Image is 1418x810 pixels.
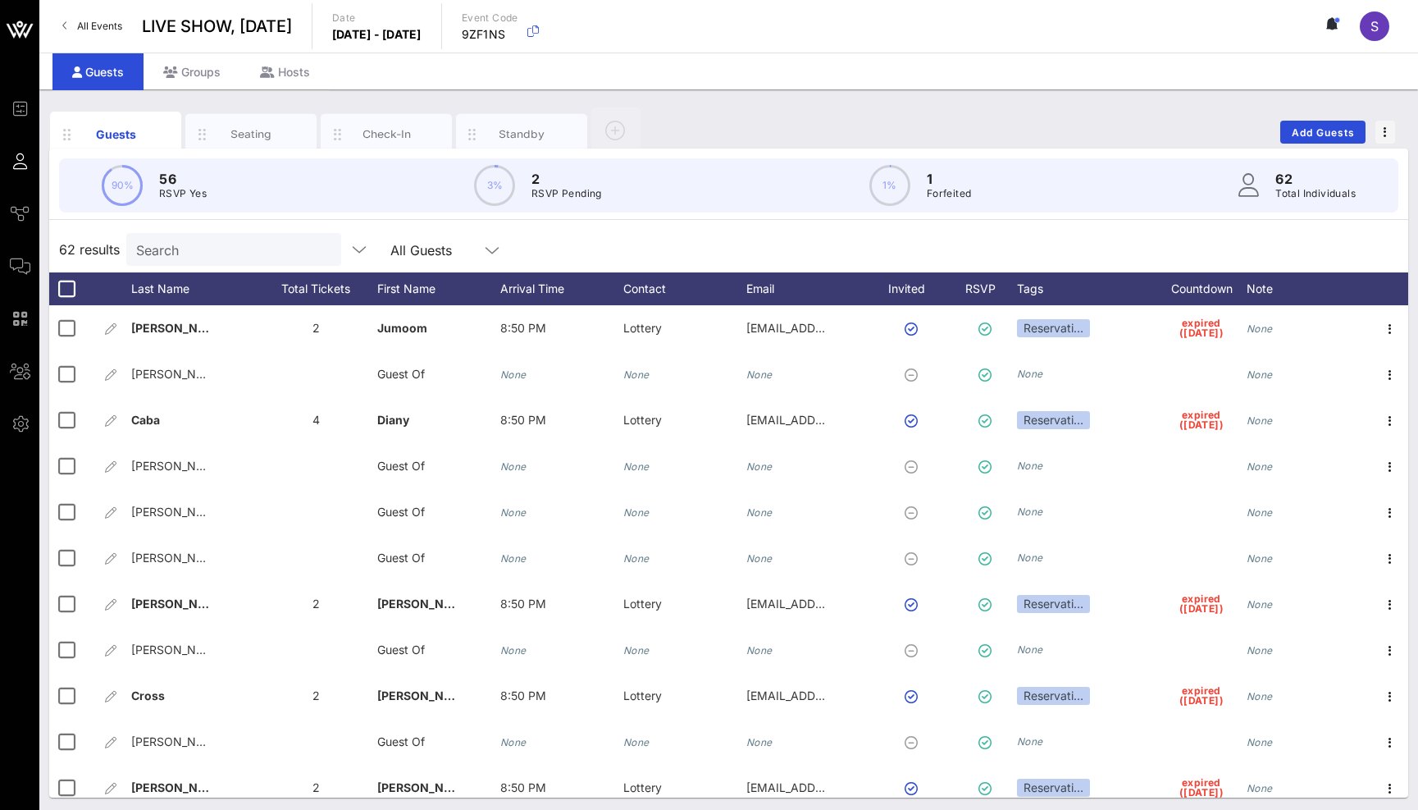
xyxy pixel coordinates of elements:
[131,780,228,794] span: [PERSON_NAME]
[1179,686,1224,706] span: expired ([DATE])
[1280,121,1366,144] button: Add Guests
[332,26,422,43] p: [DATE] - [DATE]
[623,780,662,794] span: Lottery
[1360,11,1389,41] div: S
[746,644,773,657] i: None
[52,13,132,39] a: All Events
[144,53,240,90] div: Groups
[623,644,650,657] i: None
[1017,643,1043,656] i: None
[1179,594,1224,614] span: expired ([DATE])
[623,597,662,611] span: Lottery
[1017,411,1090,429] div: Reservati…
[1247,552,1273,565] i: None
[486,126,559,142] div: Standby
[746,780,944,794] span: [EMAIL_ADDRESS][DOMAIN_NAME]
[131,597,228,611] span: [PERSON_NAME]
[1017,460,1043,472] i: None
[1017,551,1043,564] i: None
[254,272,377,305] div: Total Tickets
[59,240,120,259] span: 62 results
[1291,126,1356,139] span: Add Guests
[500,272,623,305] div: Arrival Time
[1275,169,1356,189] p: 62
[623,321,662,335] span: Lottery
[746,597,944,611] span: [EMAIL_ADDRESS][DOMAIN_NAME]
[623,506,650,519] i: None
[1247,598,1273,611] i: None
[1156,272,1247,305] div: Countdown
[927,185,972,202] p: Forfeited
[1247,736,1273,748] i: None
[131,272,254,305] div: Last Name
[377,689,474,702] span: [PERSON_NAME]
[131,505,226,519] span: [PERSON_NAME]
[254,581,377,627] div: 2
[500,552,527,565] i: None
[1179,778,1224,798] span: expired ([DATE])
[746,506,773,519] i: None
[131,734,226,748] span: [PERSON_NAME]
[500,736,527,748] i: None
[377,643,425,657] span: Guest Of
[1017,368,1043,380] i: None
[1017,687,1090,705] div: Reservati…
[462,10,518,26] p: Event Code
[1017,506,1043,518] i: None
[1017,272,1156,305] div: Tags
[746,689,944,702] span: [EMAIL_ADDRESS][DOMAIN_NAME]
[1247,690,1273,702] i: None
[623,368,650,381] i: None
[1247,506,1273,519] i: None
[746,552,773,565] i: None
[1017,779,1090,797] div: Reservati…
[390,243,452,258] div: All Guests
[377,734,425,748] span: Guest Of
[381,233,512,266] div: All Guests
[377,459,425,473] span: Guest Of
[254,397,377,443] div: 4
[1247,460,1273,473] i: None
[1247,323,1273,335] i: None
[1017,595,1090,613] div: Reservati…
[377,505,425,519] span: Guest Of
[623,460,650,473] i: None
[80,126,153,143] div: Guests
[215,126,288,142] div: Seating
[927,169,972,189] p: 1
[531,185,602,202] p: RSVP Pending
[254,673,377,719] div: 2
[960,272,1017,305] div: RSVP
[77,20,122,32] span: All Events
[500,413,546,427] span: 8:50 PM
[500,506,527,519] i: None
[531,169,602,189] p: 2
[131,321,228,335] span: [PERSON_NAME]
[500,368,527,381] i: None
[1370,18,1379,34] span: S
[623,689,662,702] span: Lottery
[1179,318,1224,338] span: expired ([DATE])
[377,272,500,305] div: First Name
[350,126,423,142] div: Check-In
[131,413,160,427] span: Caba
[1017,319,1090,337] div: Reservati…
[500,460,527,473] i: None
[500,321,546,335] span: 8:50 PM
[142,14,292,39] span: LIVE SHOW, [DATE]
[131,367,226,381] span: [PERSON_NAME]
[131,459,226,473] span: [PERSON_NAME]
[52,53,144,90] div: Guests
[746,413,944,427] span: [EMAIL_ADDRESS][DOMAIN_NAME]
[240,53,330,90] div: Hosts
[1275,185,1356,202] p: Total Individuals
[1179,410,1224,430] span: expired ([DATE])
[377,780,474,794] span: [PERSON_NAME]
[377,597,474,611] span: [PERSON_NAME]
[1017,735,1043,748] i: None
[159,169,207,189] p: 56
[131,689,165,702] span: Cross
[623,272,746,305] div: Contact
[746,368,773,381] i: None
[131,551,226,565] span: [PERSON_NAME]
